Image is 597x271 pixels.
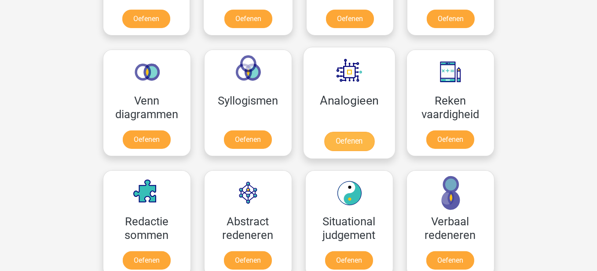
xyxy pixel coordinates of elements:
[426,130,474,149] a: Oefenen
[123,251,171,270] a: Oefenen
[123,130,171,149] a: Oefenen
[426,251,474,270] a: Oefenen
[325,251,373,270] a: Oefenen
[224,10,272,28] a: Oefenen
[224,130,272,149] a: Oefenen
[326,10,374,28] a: Oefenen
[122,10,170,28] a: Oefenen
[324,132,374,151] a: Oefenen
[224,251,272,270] a: Oefenen
[427,10,475,28] a: Oefenen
